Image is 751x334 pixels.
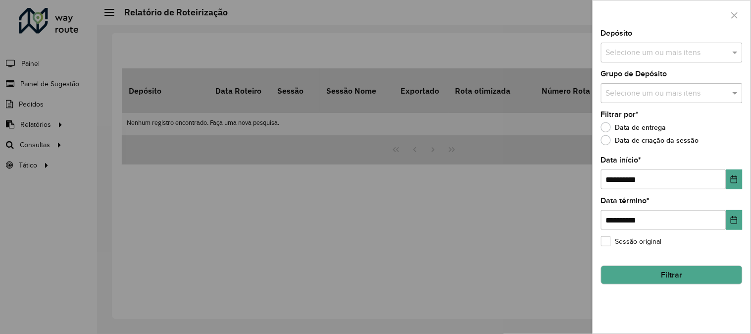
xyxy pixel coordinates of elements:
[601,109,639,120] label: Filtrar por
[601,266,743,284] button: Filtrar
[601,27,633,39] label: Depósito
[601,122,666,132] label: Data de entrega
[726,210,743,230] button: Choose Date
[601,68,667,80] label: Grupo de Depósito
[601,195,650,207] label: Data término
[601,154,642,166] label: Data início
[726,169,743,189] button: Choose Date
[601,135,699,145] label: Data de criação da sessão
[601,236,662,247] label: Sessão original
